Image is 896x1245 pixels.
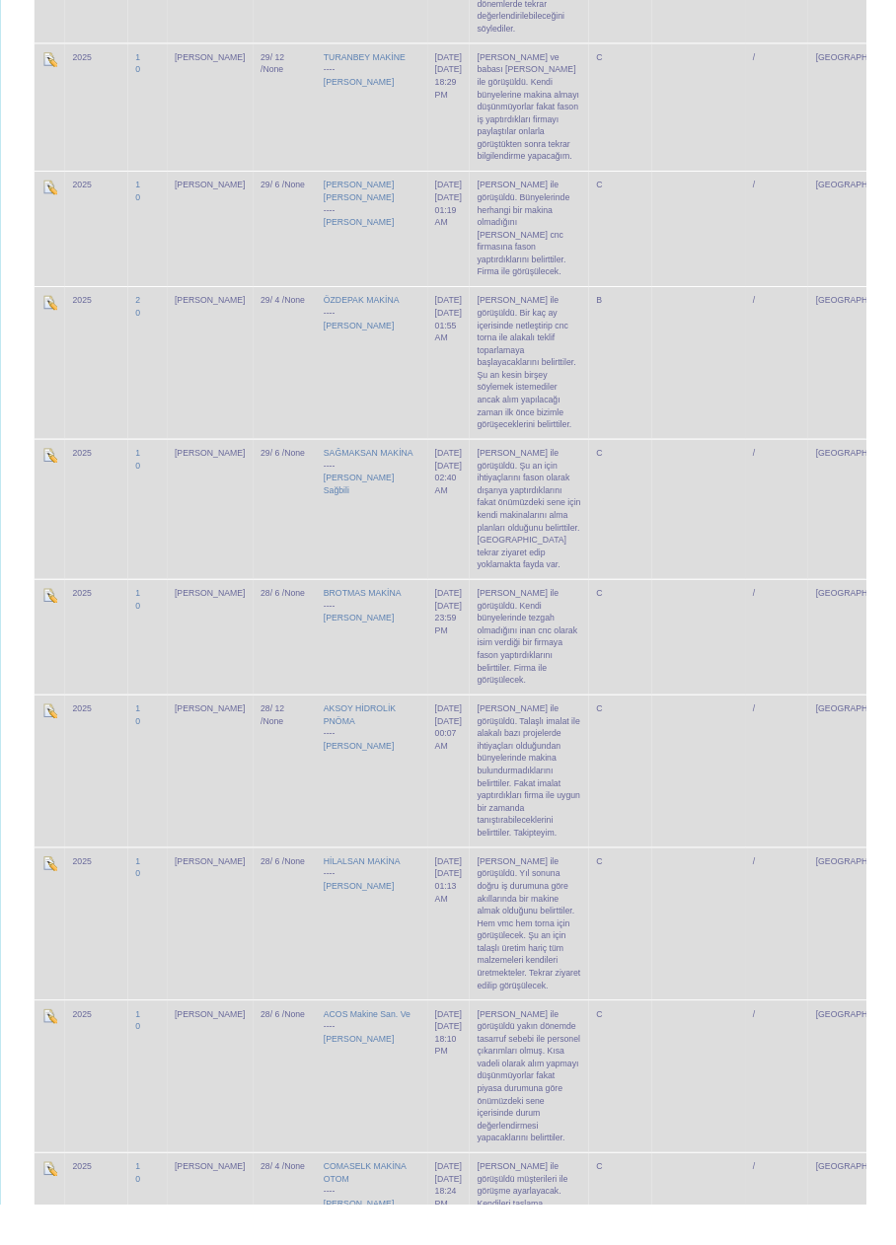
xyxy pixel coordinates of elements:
[327,177,442,296] td: ----
[442,44,485,177] td: [DATE]
[335,80,408,90] a: [PERSON_NAME]
[442,1034,485,1192] td: [DATE]
[327,44,442,177] td: ----
[609,718,674,876] td: C
[140,1057,145,1066] a: 0
[327,876,442,1034] td: ----
[335,54,419,64] a: TURANBEY MAKİNE
[442,454,485,599] td: [DATE]
[173,1034,261,1192] td: [PERSON_NAME]
[327,1034,442,1192] td: ----
[442,876,485,1034] td: [DATE]
[173,876,261,1034] td: [PERSON_NAME]
[140,67,145,77] a: 0
[450,898,478,936] div: [DATE] 01:13 AM
[140,609,145,619] a: 1
[450,1056,478,1094] div: [DATE] 18:10 PM
[609,1034,674,1192] td: C
[327,296,442,454] td: ----
[450,740,478,778] div: [DATE] 00:07 AM
[327,599,442,718] td: ----
[485,599,609,718] td: [PERSON_NAME] ile görüşüldü. Kendi bünyelerinde tezgah olmadığını inan cnc olarak isim verdiği bi...
[450,66,478,105] div: [DATE] 18:29 PM
[140,464,145,474] a: 1
[485,876,609,1034] td: [PERSON_NAME] ile görüşüldü. Yıl sonuna doğru iş durumuna göre akıllarında bir makine almak olduğ...
[173,296,261,454] td: [PERSON_NAME]
[609,44,674,177] td: C
[261,296,327,454] td: 29/ 4 /None
[442,296,485,454] td: [DATE]
[335,186,408,209] a: [PERSON_NAME] [PERSON_NAME]
[609,876,674,1034] td: C
[609,296,674,454] td: B
[335,489,408,512] a: [PERSON_NAME] Sağbili
[485,454,609,599] td: [PERSON_NAME] ile görüşüldü. Şu an için ihtiyaçlarını fason olarak dışarıya yaptırdıklarını fakat...
[67,599,132,718] td: 2025
[335,225,408,235] a: [PERSON_NAME]
[173,454,261,599] td: [PERSON_NAME]
[140,886,145,896] a: 1
[442,177,485,296] td: [DATE]
[173,718,261,876] td: [PERSON_NAME]
[173,177,261,296] td: [PERSON_NAME]
[140,741,145,751] a: 0
[140,306,145,316] a: 2
[261,177,327,296] td: 29/ 6 /None
[485,44,609,177] td: [PERSON_NAME] ve babası [PERSON_NAME] ile görüşüldü. Kendi bünyelerine makina almayı düşünmüyorla...
[335,767,408,776] a: [PERSON_NAME]
[67,454,132,599] td: 2025
[43,1201,59,1216] img: Edit
[140,728,145,738] a: 1
[327,454,442,599] td: ----
[43,608,59,623] img: Edit
[442,599,485,718] td: [DATE]
[261,454,327,599] td: 29/ 6 /None
[67,177,132,296] td: 2025
[335,728,410,751] a: AKSOY HİDROLİK PNÖMA
[140,1214,145,1224] a: 0
[771,599,836,718] td: /
[335,912,408,921] a: [PERSON_NAME]
[43,1043,59,1059] img: Edit
[140,186,145,196] a: 1
[173,599,261,718] td: [PERSON_NAME]
[485,177,609,296] td: [PERSON_NAME] ile görüşüldü. Bünyelerinde herhangi bir makina olmadığını [PERSON_NAME] cnc firmas...
[140,54,145,64] a: 1
[43,727,59,743] img: Edit
[485,296,609,454] td: [PERSON_NAME] ile görüşüldü. Bir kaç ay içerisinde netleştirip cnc torna ile alakalı teklif topar...
[261,599,327,718] td: 28/ 6 /None
[67,44,132,177] td: 2025
[335,1069,408,1079] a: [PERSON_NAME]
[261,718,327,876] td: 28/ 12 /None
[140,199,145,209] a: 0
[335,634,408,644] a: [PERSON_NAME]
[67,876,132,1034] td: 2025
[140,1202,145,1211] a: 1
[771,718,836,876] td: /
[442,718,485,876] td: [DATE]
[335,331,408,341] a: [PERSON_NAME]
[67,718,132,876] td: 2025
[450,318,478,356] div: [DATE] 01:55 AM
[67,1034,132,1192] td: 2025
[485,1034,609,1192] td: [PERSON_NAME] ile görüşüldü yakın dönemde tasarruf sebebi ile personel çıkarımları olmuş. Kısa va...
[609,177,674,296] td: C
[140,476,145,486] a: 0
[261,1034,327,1192] td: 28/ 6 /None
[140,899,145,909] a: 0
[771,44,836,177] td: /
[140,622,145,631] a: 0
[140,319,145,329] a: 0
[771,454,836,599] td: /
[771,177,836,296] td: /
[335,886,414,896] a: HİLALSAN MAKİNA
[43,53,59,69] img: Edit
[335,609,415,619] a: BROTMAS MAKİNA
[771,876,836,1034] td: /
[335,306,412,316] a: ÖZDEPAK MAKİNA
[771,296,836,454] td: /
[43,185,59,201] img: Edit
[609,454,674,599] td: C
[609,599,674,718] td: C
[485,718,609,876] td: [PERSON_NAME] ile görüşüldü. Talaşlı imalat ile alakalı bazı projelerde ihtiyaçları olduğundan bü...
